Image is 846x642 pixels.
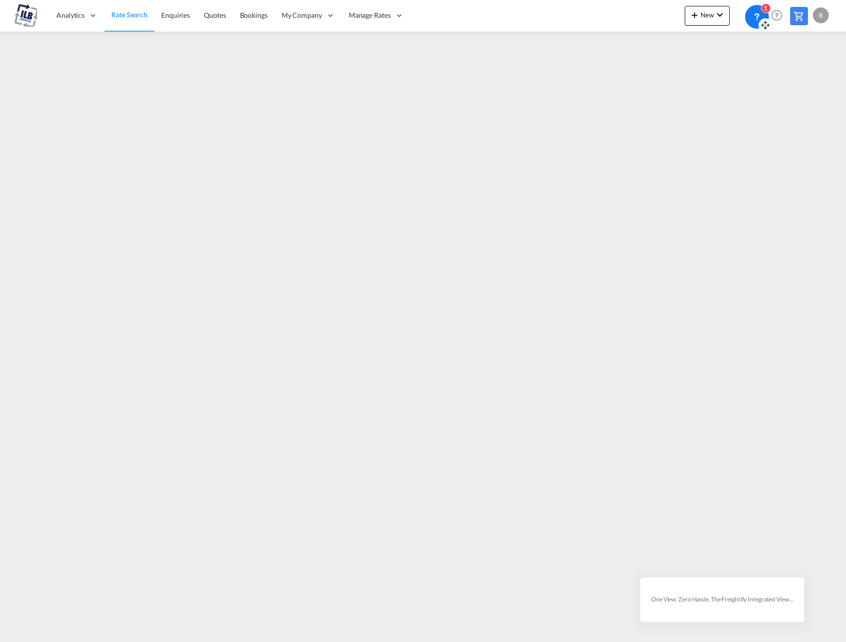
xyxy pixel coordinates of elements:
[15,4,37,27] img: 625ebc90a5f611efb2de8361e036ac32.png
[161,11,190,19] span: Enquiries
[349,10,391,20] span: Manage Rates
[689,9,701,21] md-icon: icon-plus 400-fg
[768,7,785,24] span: Help
[813,7,829,23] div: R
[689,11,726,19] span: New
[111,10,147,19] span: Rate Search
[282,10,322,20] span: My Company
[240,11,268,19] span: Bookings
[685,6,730,26] button: icon-plus 400-fgNewicon-chevron-down
[56,10,85,20] span: Analytics
[768,7,790,25] div: Help
[204,11,226,19] span: Quotes
[714,9,726,21] md-icon: icon-chevron-down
